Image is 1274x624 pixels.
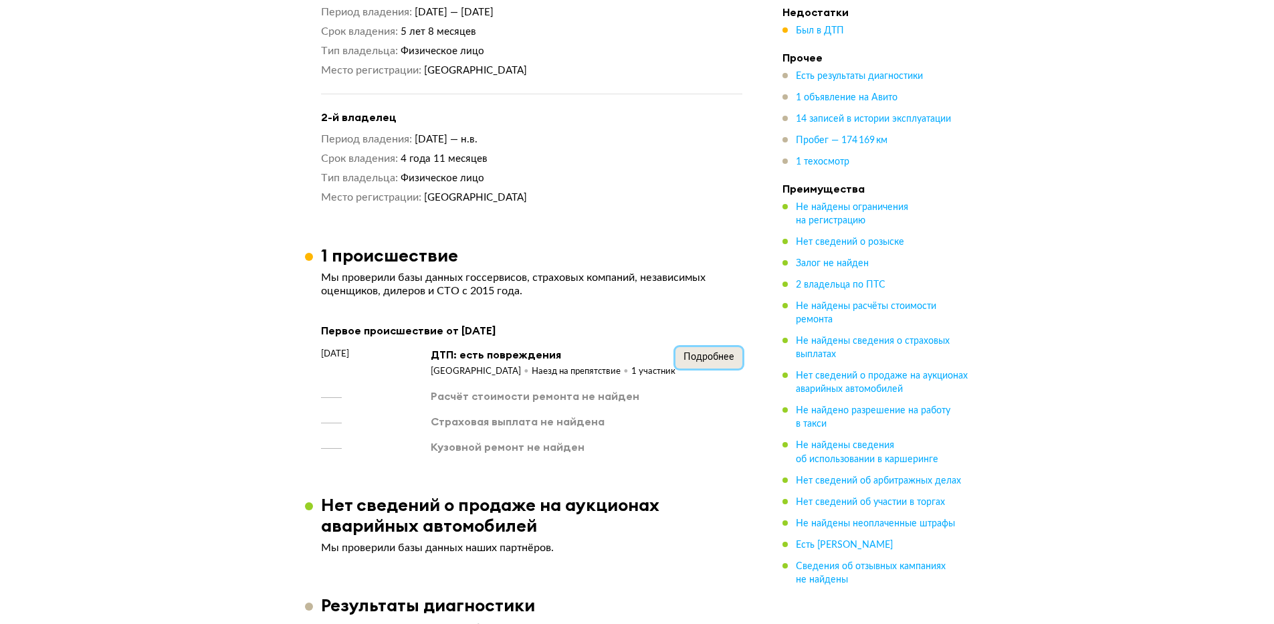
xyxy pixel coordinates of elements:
[321,245,458,266] h3: 1 происшествие
[321,44,398,58] dt: Тип владельца
[321,110,742,124] h4: 2-й владелец
[424,193,527,203] span: [GEOGRAPHIC_DATA]
[321,152,398,166] dt: Срок владения
[796,406,950,429] span: Не найдено разрешение на работу в такси
[796,476,961,485] span: Нет сведений об арбитражных делах
[796,259,869,268] span: Залог не найден
[401,46,484,56] span: Физическое лицо
[796,26,844,35] span: Был в ДТП
[415,7,494,17] span: [DATE] — [DATE]
[796,497,945,506] span: Нет сведений об участии в торгах
[431,389,639,403] div: Расчёт стоимости ремонта не найден
[321,347,349,360] span: [DATE]
[796,561,946,584] span: Сведения об отзывных кампаниях не найдены
[321,541,742,554] p: Мы проверили базы данных наших партнёров.
[431,366,532,378] div: [GEOGRAPHIC_DATA]
[796,157,849,167] span: 1 техосмотр
[321,322,742,339] div: Первое происшествие от [DATE]
[796,336,950,359] span: Не найдены сведения о страховых выплатах
[321,494,758,536] h3: Нет сведений о продаже на аукционах аварийных автомобилей
[431,347,675,362] div: ДТП: есть повреждения
[401,173,484,183] span: Физическое лицо
[321,64,421,78] dt: Место регистрации
[796,371,968,394] span: Нет сведений о продаже на аукционах аварийных автомобилей
[796,518,955,528] span: Не найдены неоплаченные штрафы
[796,93,897,102] span: 1 объявление на Авито
[796,72,923,81] span: Есть результаты диагностики
[321,171,398,185] dt: Тип владельца
[321,595,535,615] h3: Результаты диагностики
[796,203,908,225] span: Не найдены ограничения на регистрацию
[782,5,970,19] h4: Недостатки
[532,366,631,378] div: Наезд на препятствие
[321,271,742,298] p: Мы проверили базы данных госсервисов, страховых компаний, независимых оценщиков, дилеров и СТО с ...
[796,280,885,290] span: 2 владельца по ПТС
[321,191,421,205] dt: Место регистрации
[415,134,477,144] span: [DATE] — н.в.
[321,5,412,19] dt: Период владения
[796,136,887,145] span: Пробег — 174 169 км
[401,154,488,164] span: 4 года 11 месяцев
[796,114,951,124] span: 14 записей в истории эксплуатации
[796,441,938,463] span: Не найдены сведения об использовании в каршеринге
[431,439,585,454] div: Кузовной ремонт не найден
[796,302,936,324] span: Не найдены расчёты стоимости ремонта
[321,25,398,39] dt: Срок владения
[782,182,970,195] h4: Преимущества
[431,414,605,429] div: Страховая выплата не найдена
[683,352,734,362] span: Подробнее
[321,132,412,146] dt: Период владения
[675,347,742,369] button: Подробнее
[401,27,476,37] span: 5 лет 8 месяцев
[796,540,893,549] span: Есть [PERSON_NAME]
[782,51,970,64] h4: Прочее
[796,237,904,247] span: Нет сведений о розыске
[631,366,675,378] div: 1 участник
[424,66,527,76] span: [GEOGRAPHIC_DATA]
